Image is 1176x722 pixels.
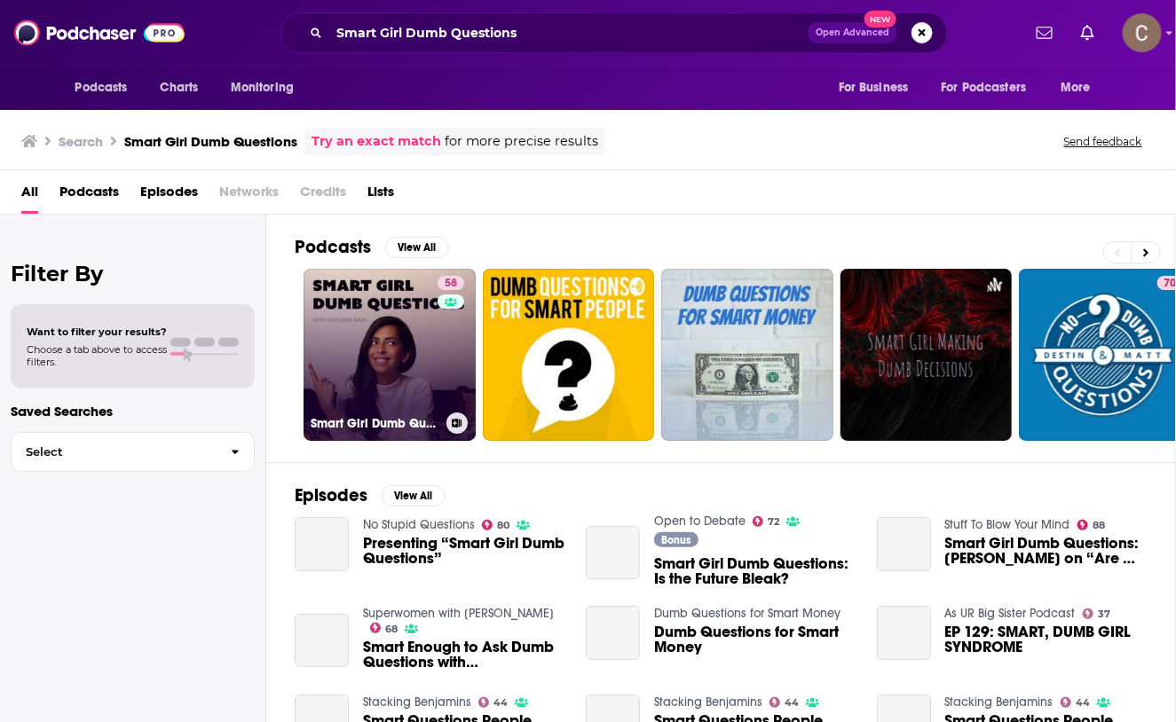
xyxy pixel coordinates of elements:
a: Stuff To Blow Your Mind [945,517,1070,532]
a: Show notifications dropdown [1030,18,1060,48]
span: 80 [497,522,509,530]
span: Credits [300,177,346,214]
span: For Business [839,75,909,100]
a: 68 [370,623,399,633]
a: 88 [1077,520,1106,530]
span: 44 [785,699,799,707]
a: All [21,177,38,214]
span: Smart Girl Dumb Questions: [PERSON_NAME] on “Are We Living in a Simulation?” [945,536,1147,566]
span: Choose a tab above to access filters. [27,343,167,368]
span: 72 [768,518,779,526]
a: 80 [482,520,510,530]
span: Open Advanced [816,28,889,37]
span: Bonus [661,535,691,545]
a: EP 129: SMART, DUMB GIRL SYNDROME [877,606,931,660]
a: Dumb Questions for Smart Money [586,606,640,660]
span: Monitoring [231,75,294,100]
a: 37 [1083,608,1111,619]
a: PodcastsView All [295,236,449,258]
span: Networks [219,177,279,214]
a: Presenting “Smart Girl Dumb Questions” [295,517,349,571]
h3: Smart Girl Dumb Questions [311,416,439,431]
a: Smart Girl Dumb Questions: Is the Future Bleak? [586,526,640,580]
span: Charts [161,75,199,100]
button: open menu [1048,71,1113,105]
span: Logged in as clay.bolton [1123,13,1162,52]
span: For Podcasters [942,75,1027,100]
button: Show profile menu [1123,13,1162,52]
span: 44 [1076,699,1090,707]
span: 58 [445,275,457,293]
h2: Podcasts [295,236,371,258]
a: Podcasts [59,177,119,214]
h3: Search [59,133,103,150]
div: Search podcasts, credits, & more... [280,12,948,53]
button: Send feedback [1059,134,1148,149]
button: open menu [63,71,151,105]
a: Charts [149,71,209,105]
a: EpisodesView All [295,484,446,506]
a: Stacking Benjamins [945,695,1054,710]
a: Dumb Questions for Smart Money [654,624,856,655]
a: Stacking Benjamins [654,695,762,710]
a: Smart Enough to Ask Dumb Questions with Nayeema Raza, Journalist, Filmmaker and Host of Smart Gir... [295,614,349,668]
button: Select [11,432,255,472]
a: Smart Enough to Ask Dumb Questions with Nayeema Raza, Journalist, Filmmaker and Host of Smart Gir... [363,640,564,670]
span: Smart Enough to Ask Dumb Questions with [PERSON_NAME], Journalist, Filmmaker and Host of Smart Gi... [363,640,564,670]
a: Lists [367,177,394,214]
span: Select [12,446,217,458]
span: More [1061,75,1091,100]
h2: Filter By [11,261,255,286]
a: 44 [478,697,509,708]
h2: Episodes [295,484,367,506]
a: Dumb Questions for Smart Money [654,606,841,621]
span: 88 [1093,522,1105,530]
a: No Stupid Questions [363,517,475,532]
img: User Profile [1123,13,1162,52]
input: Search podcasts, credits, & more... [329,19,808,47]
a: Stacking Benjamins [363,695,471,710]
button: open menu [826,71,931,105]
h3: Smart Girl Dumb Questions [124,133,297,150]
span: Podcasts [75,75,128,100]
button: open menu [218,71,317,105]
a: 44 [1061,697,1091,708]
a: 72 [753,516,780,527]
button: View All [382,485,446,506]
span: for more precise results [445,131,598,152]
a: Show notifications dropdown [1074,18,1101,48]
span: 44 [493,699,508,707]
a: Smart Girl Dumb Questions: Neil DeGrasse Tyson on “Are We Living in a Simulation?” [877,517,931,571]
span: Want to filter your results? [27,326,167,338]
a: Try an exact match [312,131,441,152]
p: Saved Searches [11,403,255,420]
a: Episodes [140,177,198,214]
a: Smart Girl Dumb Questions: Neil DeGrasse Tyson on “Are We Living in a Simulation?” [945,536,1147,566]
a: Smart Girl Dumb Questions: Is the Future Bleak? [654,556,856,586]
span: 37 [1098,610,1110,618]
button: open menu [930,71,1053,105]
button: Open AdvancedNew [808,22,897,43]
a: As UR Big Sister Podcast [945,606,1076,621]
a: EP 129: SMART, DUMB GIRL SYNDROME [945,624,1147,655]
button: View All [385,237,449,258]
span: 68 [385,625,398,633]
a: Superwomen with Rebecca Minkoff [363,606,554,621]
a: Presenting “Smart Girl Dumb Questions” [363,536,564,566]
a: Open to Debate [654,514,746,529]
span: New [864,11,896,27]
a: 44 [770,697,800,708]
a: 58 [438,276,464,290]
a: 58Smart Girl Dumb Questions [304,269,476,441]
img: Podchaser - Follow, Share and Rate Podcasts [14,16,185,50]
